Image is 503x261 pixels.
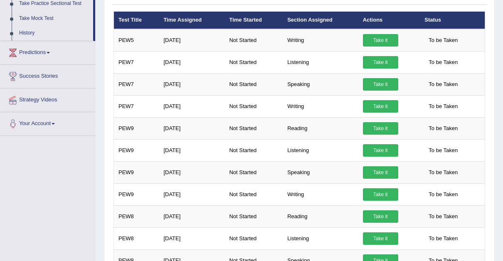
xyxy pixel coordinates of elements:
[424,100,462,113] span: To be Taken
[424,144,462,157] span: To be Taken
[283,183,358,205] td: Writing
[159,73,224,95] td: [DATE]
[363,78,398,91] a: Take it
[424,210,462,223] span: To be Taken
[159,51,224,73] td: [DATE]
[424,34,462,47] span: To be Taken
[363,34,398,47] a: Take it
[114,183,159,205] td: PEW9
[283,227,358,249] td: Listening
[114,73,159,95] td: PEW7
[0,41,95,62] a: Predictions
[224,29,283,52] td: Not Started
[420,12,485,29] th: Status
[159,29,224,52] td: [DATE]
[363,122,398,135] a: Take it
[114,12,159,29] th: Test Title
[224,95,283,117] td: Not Started
[224,139,283,161] td: Not Started
[159,205,224,227] td: [DATE]
[159,95,224,117] td: [DATE]
[224,227,283,249] td: Not Started
[114,95,159,117] td: PEW7
[159,183,224,205] td: [DATE]
[224,117,283,139] td: Not Started
[159,12,224,29] th: Time Assigned
[159,117,224,139] td: [DATE]
[424,56,462,69] span: To be Taken
[224,161,283,183] td: Not Started
[283,117,358,139] td: Reading
[114,51,159,73] td: PEW7
[159,139,224,161] td: [DATE]
[424,166,462,179] span: To be Taken
[0,65,95,86] a: Success Stories
[224,205,283,227] td: Not Started
[283,29,358,52] td: Writing
[424,188,462,201] span: To be Taken
[0,112,95,133] a: Your Account
[363,166,398,179] a: Take it
[424,78,462,91] span: To be Taken
[358,12,420,29] th: Actions
[363,56,398,69] a: Take it
[283,12,358,29] th: Section Assigned
[363,188,398,201] a: Take it
[363,144,398,157] a: Take it
[114,117,159,139] td: PEW9
[114,227,159,249] td: PEW8
[283,73,358,95] td: Speaking
[283,205,358,227] td: Reading
[114,161,159,183] td: PEW9
[224,12,283,29] th: Time Started
[363,232,398,245] a: Take it
[424,232,462,245] span: To be Taken
[224,51,283,73] td: Not Started
[159,227,224,249] td: [DATE]
[424,122,462,135] span: To be Taken
[283,95,358,117] td: Writing
[0,89,95,109] a: Strategy Videos
[159,161,224,183] td: [DATE]
[15,26,93,41] a: History
[283,51,358,73] td: Listening
[283,139,358,161] td: Listening
[283,161,358,183] td: Speaking
[114,29,159,52] td: PEW5
[224,73,283,95] td: Not Started
[114,205,159,227] td: PEW8
[224,183,283,205] td: Not Started
[363,100,398,113] a: Take it
[15,11,93,26] a: Take Mock Test
[363,210,398,223] a: Take it
[114,139,159,161] td: PEW9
